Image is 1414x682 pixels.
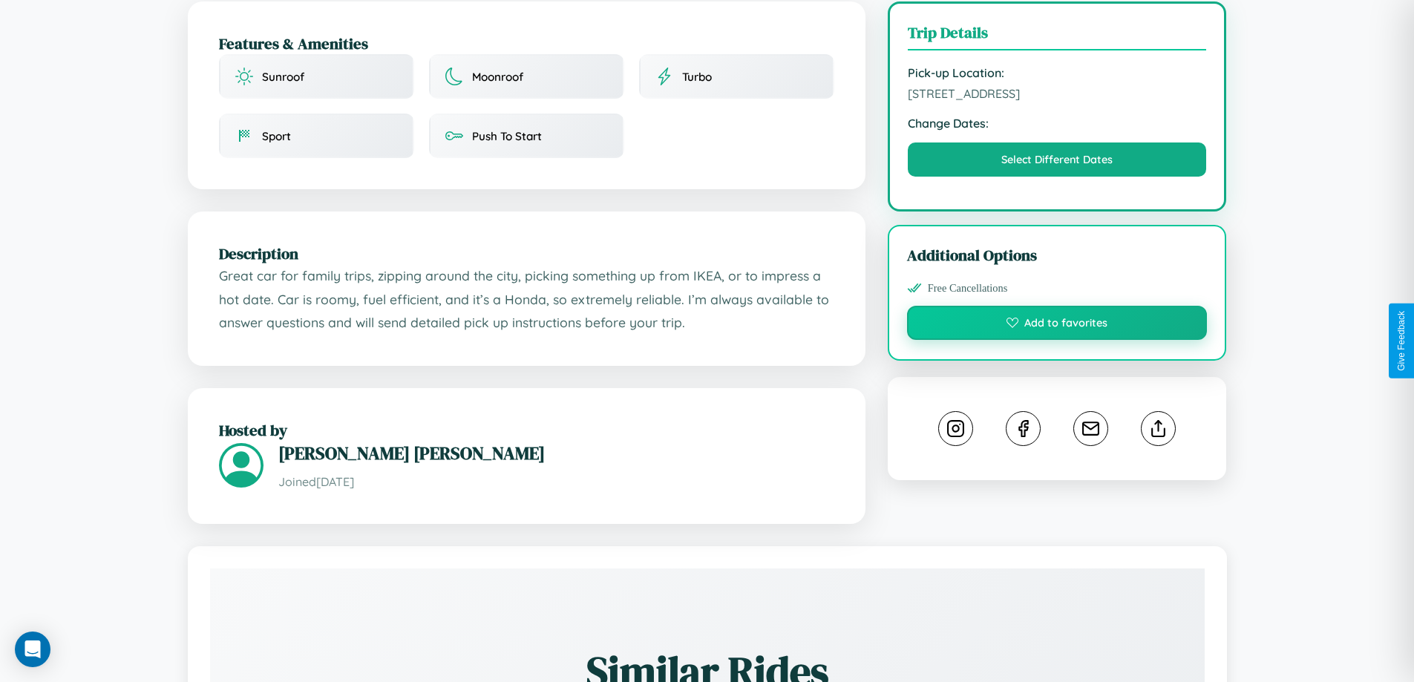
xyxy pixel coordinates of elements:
[1396,311,1407,371] div: Give Feedback
[907,306,1208,340] button: Add to favorites
[908,86,1207,101] span: [STREET_ADDRESS]
[15,632,50,667] div: Open Intercom Messenger
[908,142,1207,177] button: Select Different Dates
[262,129,291,143] span: Sport
[219,419,834,441] h2: Hosted by
[472,70,523,84] span: Moonroof
[908,116,1207,131] strong: Change Dates:
[278,471,834,493] p: Joined [DATE]
[278,441,834,465] h3: [PERSON_NAME] [PERSON_NAME]
[219,264,834,335] p: Great car for family trips, zipping around the city, picking something up from IKEA, or to impres...
[262,70,304,84] span: Sunroof
[928,282,1008,295] span: Free Cancellations
[472,129,542,143] span: Push To Start
[219,33,834,54] h2: Features & Amenities
[908,65,1207,80] strong: Pick-up Location:
[219,243,834,264] h2: Description
[908,22,1207,50] h3: Trip Details
[907,244,1208,266] h3: Additional Options
[682,70,712,84] span: Turbo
